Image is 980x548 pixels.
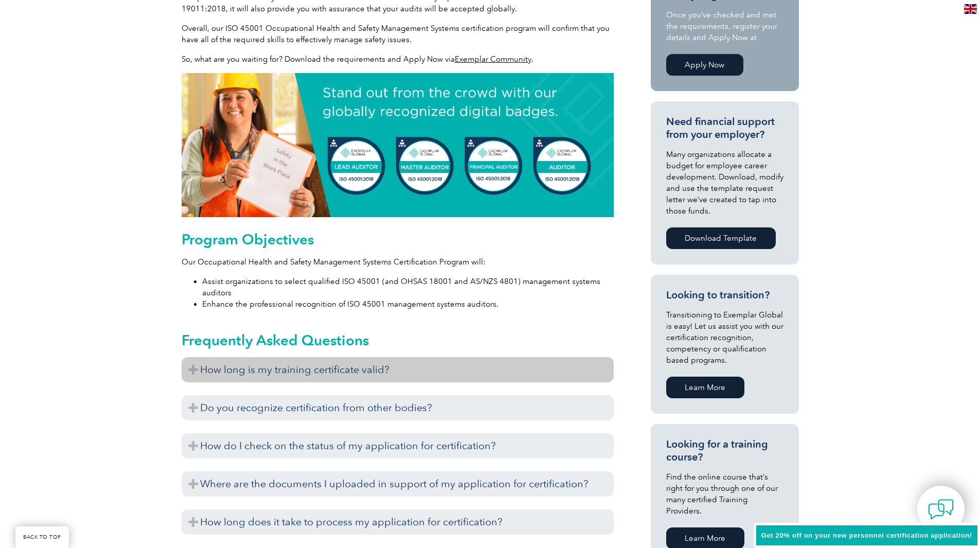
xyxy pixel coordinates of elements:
[666,377,744,398] a: Learn More
[15,526,69,548] a: BACK TO TOP
[182,332,614,348] h2: Frequently Asked Questions
[182,395,614,420] h3: Do you recognize certification from other bodies?
[182,471,614,497] h3: Where are the documents I uploaded in support of my application for certification?
[202,298,614,310] li: Enhance the professional recognition of ISO 45001 management systems auditors.
[666,227,776,249] a: Download Template
[666,471,783,517] p: Find the online course that’s right for you through one of our many certified Training Providers.
[666,438,783,464] h3: Looking for a training course?
[182,357,614,382] h3: How long is my training certificate valid?
[182,231,614,248] h2: Program Objectives
[182,433,614,458] h3: How do I check on the status of my application for certification?
[182,73,614,217] img: digital badge
[666,289,783,302] h3: Looking to transition?
[928,497,954,522] img: contact-chat.png
[964,4,977,14] img: en
[182,54,614,65] p: So, what are you waiting for? Download the requirements and Apply Now via .
[666,309,783,366] p: Transitioning to Exemplar Global is easy! Let us assist you with our certification recognition, c...
[666,9,783,43] p: Once you’ve checked and met the requirements, register your details and Apply Now at
[455,55,531,64] a: Exemplar Community
[761,532,972,539] span: Get 20% off on your new personnel certification application!
[182,509,614,535] h3: How long does it take to process my application for certification?
[202,276,614,298] li: Assist organizations to select qualified ISO 45001 (and OHSAS 18001 and AS/NZS 4801) management s...
[182,256,614,268] p: Our Occupational Health and Safety Management Systems Certification Program will:
[666,54,743,76] a: Apply Now
[666,115,783,141] h3: Need financial support from your employer?
[666,149,783,217] p: Many organizations allocate a budget for employee career development. Download, modify and use th...
[182,23,614,45] p: Overall, our ISO 45001 Occupational Health and Safety Management Systems certification program wi...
